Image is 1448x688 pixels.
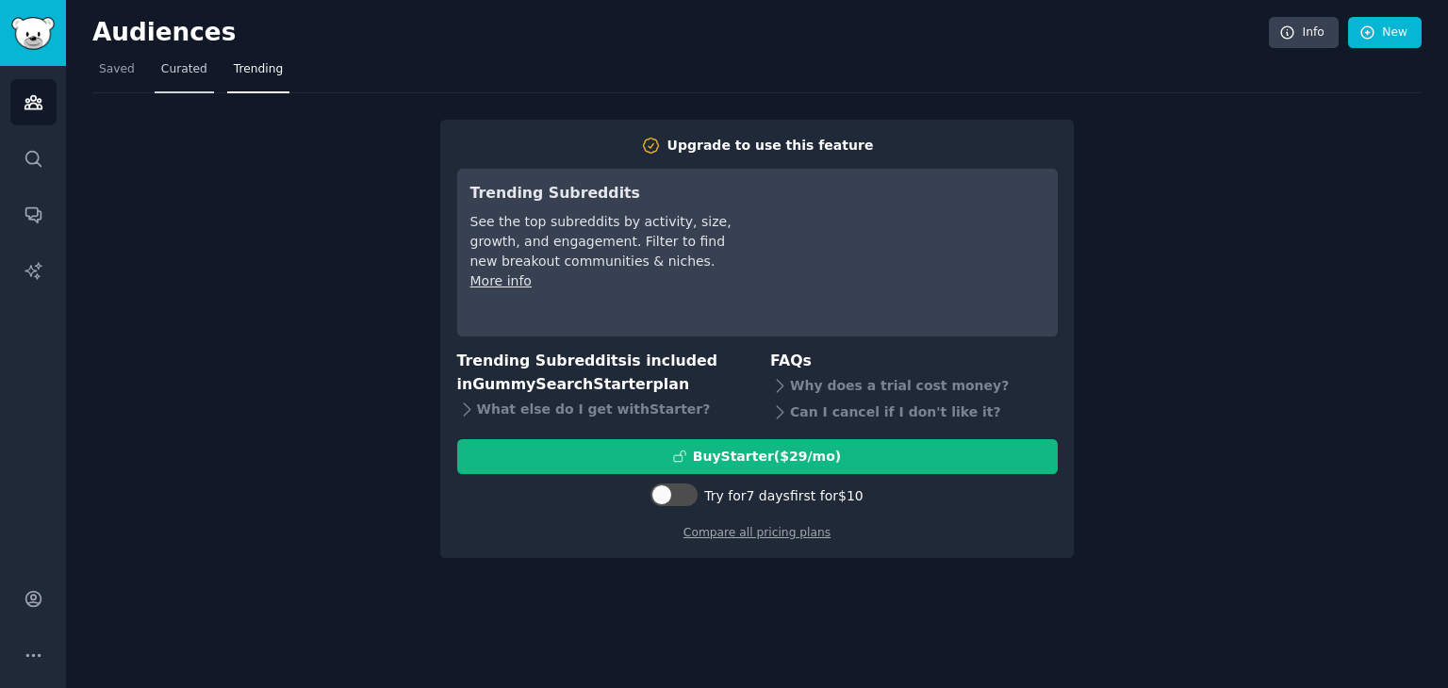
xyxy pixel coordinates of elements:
[770,400,1058,426] div: Can I cancel if I don't like it?
[155,55,214,93] a: Curated
[693,447,841,467] div: Buy Starter ($ 29 /mo )
[11,17,55,50] img: GummySearch logo
[457,396,745,422] div: What else do I get with Starter ?
[457,439,1058,474] button: BuyStarter($29/mo)
[161,61,207,78] span: Curated
[667,136,874,156] div: Upgrade to use this feature
[92,18,1269,48] h2: Audiences
[472,375,652,393] span: GummySearch Starter
[1348,17,1422,49] a: New
[683,526,831,539] a: Compare all pricing plans
[704,486,863,506] div: Try for 7 days first for $10
[1269,17,1339,49] a: Info
[227,55,289,93] a: Trending
[770,373,1058,400] div: Why does a trial cost money?
[762,182,1045,323] iframe: YouTube video player
[457,350,745,396] h3: Trending Subreddits is included in plan
[99,61,135,78] span: Saved
[92,55,141,93] a: Saved
[470,273,532,288] a: More info
[470,212,735,271] div: See the top subreddits by activity, size, growth, and engagement. Filter to find new breakout com...
[770,350,1058,373] h3: FAQs
[234,61,283,78] span: Trending
[470,182,735,205] h3: Trending Subreddits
